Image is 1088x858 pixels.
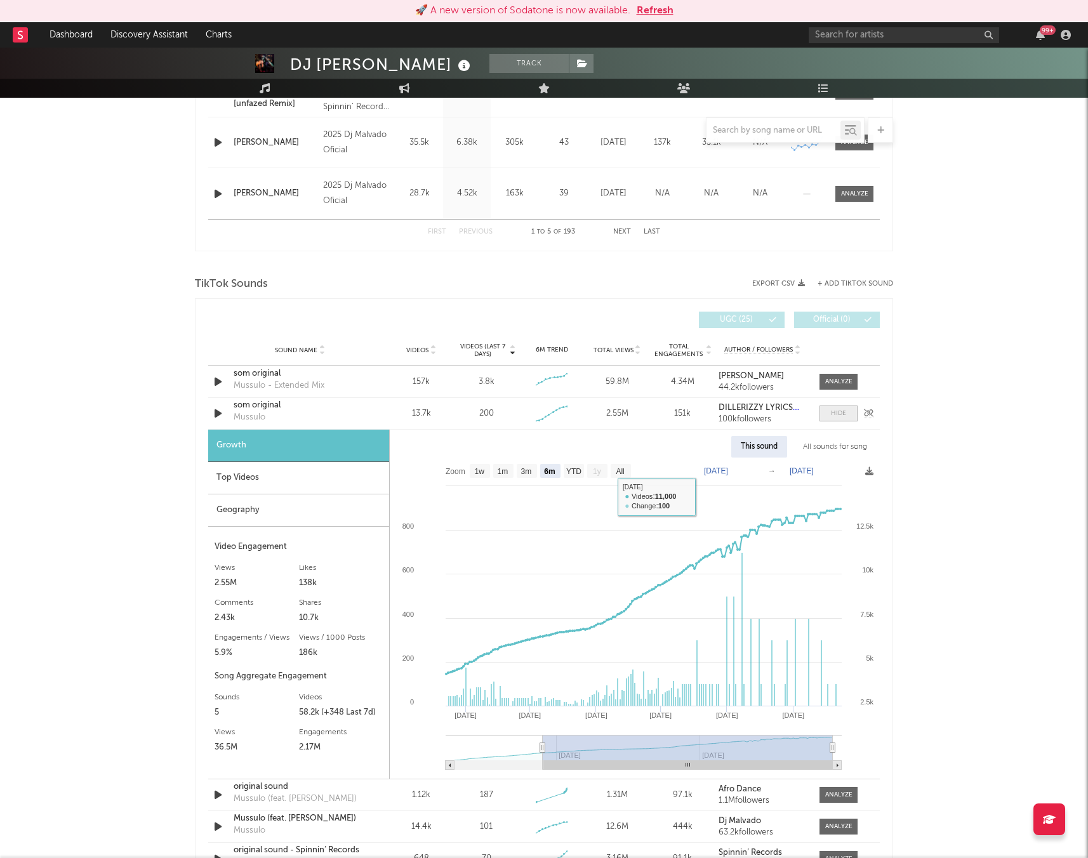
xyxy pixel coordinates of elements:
[480,789,493,802] div: 187
[794,312,880,328] button: Official(0)
[494,187,535,200] div: 163k
[197,22,241,48] a: Charts
[768,466,776,475] text: →
[459,228,493,235] button: Previous
[299,690,383,705] div: Videos
[234,187,317,200] div: [PERSON_NAME]
[215,645,299,661] div: 5.9%
[299,725,383,740] div: Engagements
[402,522,414,530] text: 800
[521,467,532,476] text: 3m
[653,789,712,802] div: 97.1k
[402,610,414,618] text: 400
[299,610,383,626] div: 10.7k
[208,494,389,527] div: Geography
[616,467,624,476] text: All
[818,280,893,287] button: + Add TikTok Sound
[653,343,705,358] span: Total Engagements
[215,610,299,626] div: 2.43k
[588,789,647,802] div: 1.31M
[719,828,807,837] div: 63.2k followers
[323,178,392,209] div: 2025 Dj Malvado Oficial
[719,785,761,793] strong: Afro Dance
[707,126,840,136] input: Search by song name or URL
[719,372,784,380] strong: [PERSON_NAME]
[541,187,586,200] div: 39
[649,711,672,719] text: [DATE]
[41,22,102,48] a: Dashboard
[719,785,807,794] a: Afro Dance
[299,595,383,610] div: Shares
[707,316,766,324] span: UGC ( 25 )
[479,376,494,388] div: 3.8k
[457,343,508,358] span: Videos (last 7 days)
[613,228,631,235] button: Next
[805,280,893,287] button: + Add TikTok Sound
[594,346,634,354] span: Total Views
[234,781,366,793] div: original sound
[1040,25,1056,35] div: 99 +
[862,566,873,574] text: 10k
[802,316,861,324] span: Official ( 0 )
[299,705,383,720] div: 58.2k (+348 Last 7d)
[719,415,807,424] div: 100k followers
[215,725,299,740] div: Views
[275,346,317,354] span: Sound Name
[402,566,414,574] text: 600
[637,3,673,18] button: Refresh
[410,698,414,706] text: 0
[234,793,357,805] div: Mussulo (feat. [PERSON_NAME])
[731,436,787,458] div: This sound
[704,466,728,475] text: [DATE]
[195,277,268,292] span: TikTok Sounds
[522,345,581,355] div: 6M Trend
[102,22,197,48] a: Discovery Assistant
[719,383,807,392] div: 44.2k followers
[415,3,630,18] div: 🚀 A new version of Sodatone is now available.
[234,812,366,825] a: Mussulo (feat. [PERSON_NAME])
[644,228,660,235] button: Last
[719,817,807,826] a: Dj Malvado
[860,698,873,706] text: 2.5k
[399,187,440,200] div: 28.7k
[588,821,647,833] div: 12.6M
[860,610,873,618] text: 7.5k
[793,436,877,458] div: All sounds for song
[554,229,561,235] span: of
[215,690,299,705] div: Sounds
[215,539,383,555] div: Video Engagement
[588,376,647,388] div: 59.8M
[489,54,569,73] button: Track
[739,187,781,200] div: N/A
[479,407,494,420] div: 200
[544,467,555,476] text: 6m
[653,821,712,833] div: 444k
[234,367,366,380] a: som original
[234,399,366,412] a: som original
[215,576,299,591] div: 2.55M
[699,312,785,328] button: UGC(25)
[690,187,733,200] div: N/A
[752,280,805,287] button: Export CSV
[1036,30,1045,40] button: 99+
[719,404,813,412] strong: DILLERIZZY LYRICS🎶🎧
[406,346,428,354] span: Videos
[215,705,299,720] div: 5
[215,669,383,684] div: Song Aggregate Engagement
[641,187,684,200] div: N/A
[299,560,383,576] div: Likes
[428,228,446,235] button: First
[719,817,761,825] strong: Dj Malvado
[234,411,265,424] div: Mussulo
[498,467,508,476] text: 1m
[719,372,807,381] a: [PERSON_NAME]
[719,404,807,412] a: DILLERIZZY LYRICS🎶🎧
[392,789,451,802] div: 1.12k
[782,711,804,719] text: [DATE]
[446,467,465,476] text: Zoom
[719,796,807,805] div: 1.1M followers
[215,595,299,610] div: Comments
[790,466,814,475] text: [DATE]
